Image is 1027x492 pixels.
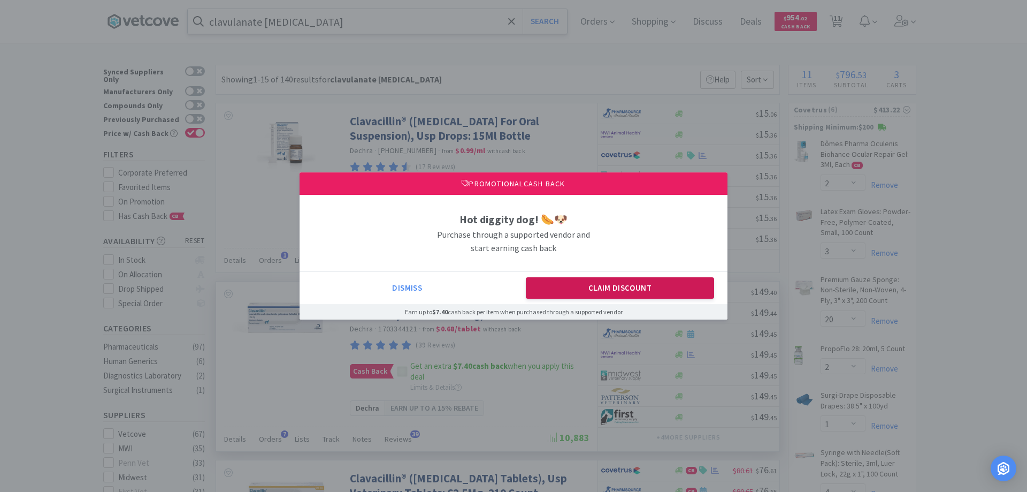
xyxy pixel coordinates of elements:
[313,277,502,299] button: Dismiss
[433,228,594,255] h3: Purchase through a supported vendor and start earning cash back
[432,308,448,316] span: $7.40
[300,304,727,320] div: Earn up to cash back per item when purchased through a supported vendor
[991,456,1016,481] div: Open Intercom Messenger
[526,277,715,299] button: Claim Discount
[433,211,594,228] h1: Hot diggity dog! 🌭🐶
[300,172,727,195] div: Promotional Cash Back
